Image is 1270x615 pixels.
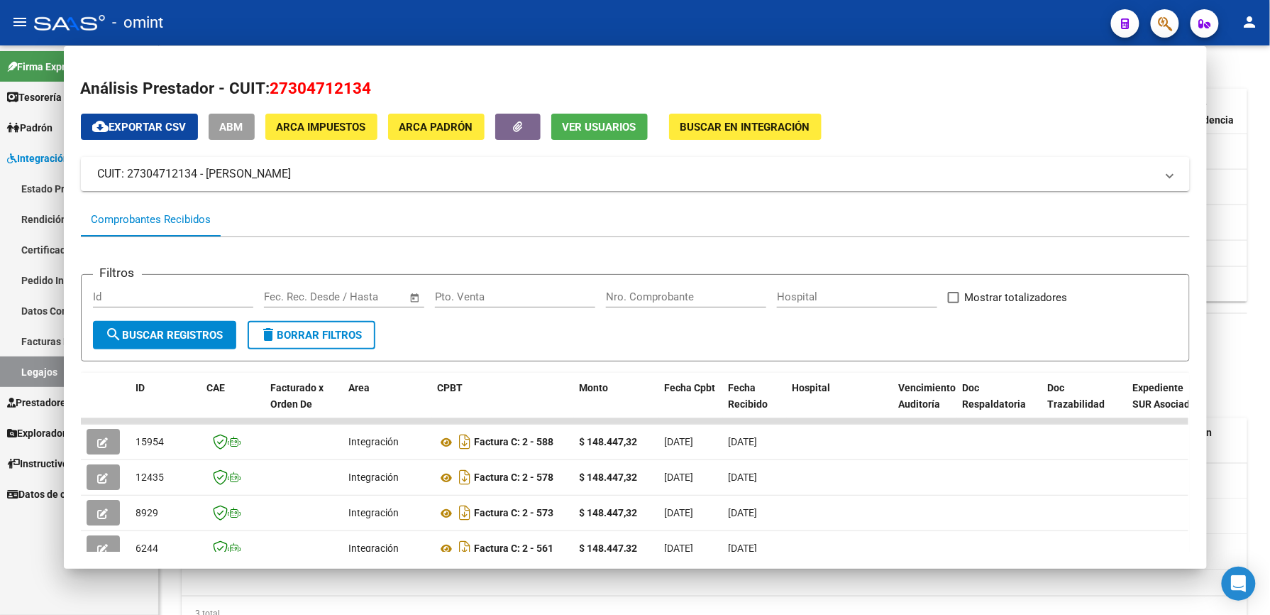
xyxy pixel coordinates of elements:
[260,326,277,343] mat-icon: delete
[580,507,638,518] strong: $ 148.447,32
[665,436,694,447] span: [DATE]
[438,382,463,393] span: CPBT
[475,437,554,448] strong: Factura C: 2 - 588
[7,486,100,502] span: Datos de contacto
[11,13,28,31] mat-icon: menu
[7,456,73,472] span: Instructivos
[680,121,810,134] span: Buscar en Integración
[7,395,136,410] span: Prestadores / Proveedores
[92,118,109,135] mat-icon: cloud_download
[92,121,187,134] span: Exportar CSV
[665,543,694,554] span: [DATE]
[729,507,758,518] span: [DATE]
[665,507,694,518] span: [DATE]
[669,114,822,140] button: Buscar en Integración
[665,472,694,483] span: [DATE]
[1222,567,1256,601] div: Open Intercom Messenger
[456,501,475,524] i: Descargar documento
[131,373,201,435] datatable-header-cell: ID
[112,7,163,38] span: - omint
[729,472,758,483] span: [DATE]
[432,373,574,435] datatable-header-cell: CPBT
[407,290,423,306] button: Open calendar
[793,382,831,393] span: Hospital
[456,466,475,489] i: Descargar documento
[729,382,768,410] span: Fecha Recibido
[93,263,142,282] h3: Filtros
[1169,89,1247,136] datatable-header-cell: Admite Dependencia
[323,290,392,303] input: End date
[1242,13,1259,31] mat-icon: person
[265,114,377,140] button: ARCA Impuestos
[475,508,554,519] strong: Factura C: 2 - 573
[248,321,375,349] button: Borrar Filtros
[343,373,432,435] datatable-header-cell: Area
[81,114,198,140] button: Exportar CSV
[277,121,366,134] span: ARCA Impuestos
[93,321,236,349] button: Buscar Registros
[92,212,211,228] div: Comprobantes Recibidos
[7,89,62,105] span: Tesorería
[475,472,554,484] strong: Factura C: 2 - 578
[580,436,638,447] strong: $ 148.447,32
[349,543,399,554] span: Integración
[1176,418,1247,465] datatable-header-cell: Acción
[349,472,399,483] span: Integración
[1127,373,1205,435] datatable-header-cell: Expediente SUR Asociado
[271,382,324,410] span: Facturado x Orden De
[475,543,554,555] strong: Factura C: 2 - 561
[207,382,226,393] span: CAE
[349,436,399,447] span: Integración
[349,382,370,393] span: Area
[136,436,165,447] span: 15954
[580,472,638,483] strong: $ 148.447,32
[787,373,893,435] datatable-header-cell: Hospital
[1048,382,1105,410] span: Doc Trazabilidad
[106,329,223,342] span: Buscar Registros
[136,382,145,393] span: ID
[399,121,473,134] span: ARCA Padrón
[1042,373,1127,435] datatable-header-cell: Doc Trazabilidad
[893,373,957,435] datatable-header-cell: Vencimiento Auditoría
[260,329,363,342] span: Borrar Filtros
[659,373,723,435] datatable-header-cell: Fecha Cpbt
[349,507,399,518] span: Integración
[136,507,159,518] span: 8929
[220,121,243,134] span: ABM
[106,326,123,343] mat-icon: search
[136,543,159,554] span: 6244
[963,382,1027,410] span: Doc Respaldatoria
[388,114,485,140] button: ARCA Padrón
[551,114,648,140] button: Ver Usuarios
[270,79,372,97] span: 27304712134
[965,289,1068,306] span: Mostrar totalizadores
[729,543,758,554] span: [DATE]
[580,543,638,554] strong: $ 148.447,32
[563,121,636,134] span: Ver Usuarios
[665,382,716,393] span: Fecha Cpbt
[81,77,1190,101] h2: Análisis Prestador - CUIT:
[7,120,53,136] span: Padrón
[81,157,1190,191] mat-expansion-panel-header: CUIT: 27304712134 - [PERSON_NAME]
[729,436,758,447] span: [DATE]
[264,290,310,303] input: Start date
[136,472,165,483] span: 12435
[209,114,255,140] button: ABM
[723,373,787,435] datatable-header-cell: Fecha Recibido
[98,165,1156,183] mat-panel-title: CUIT: 27304712134 - [PERSON_NAME]
[456,430,475,453] i: Descargar documento
[7,151,138,166] span: Integración (discapacidad)
[201,373,265,435] datatable-header-cell: CAE
[1133,382,1196,410] span: Expediente SUR Asociado
[456,537,475,560] i: Descargar documento
[265,373,343,435] datatable-header-cell: Facturado x Orden De
[899,382,956,410] span: Vencimiento Auditoría
[957,373,1042,435] datatable-header-cell: Doc Respaldatoria
[7,59,81,75] span: Firma Express
[574,373,659,435] datatable-header-cell: Monto
[580,382,609,393] span: Monto
[7,425,121,441] span: Explorador de Archivos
